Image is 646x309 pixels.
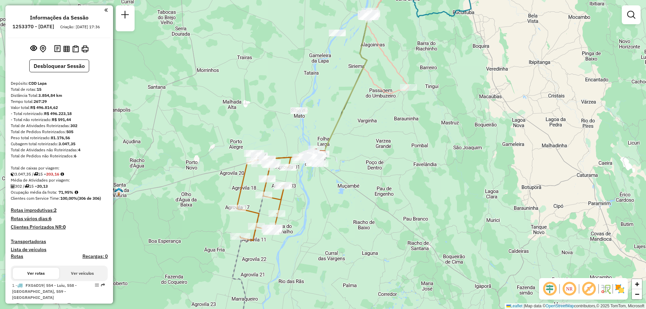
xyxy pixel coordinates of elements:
button: Centralizar mapa no depósito ou ponto de apoio [38,44,47,54]
em: Média calculada utilizando a maior ocupação (%Peso ou %Cubagem) de cada rota da sessão. Rotas cro... [75,190,78,194]
div: Peso total roteirizado: [11,135,108,141]
i: Cubagem total roteirizado [11,172,15,176]
strong: 15 [37,87,41,92]
strong: 3.047,35 [59,141,75,146]
div: Atividade não roteirizada - FABIO JOSE PEREIRA LIMA [306,156,323,162]
a: Zoom out [632,289,642,299]
div: Depósito: [11,80,108,86]
i: Total de rotas [25,184,29,188]
strong: 0 [63,224,66,230]
div: 3.047,35 / 15 = [11,171,108,177]
span: Clientes com Service Time: [11,196,60,201]
i: Meta Caixas/viagem: 206,52 Diferença: -3,36 [61,172,64,176]
strong: R$ 496.223,18 [44,111,72,116]
img: Exibir/Ocultar setores [614,283,625,294]
div: Média de Atividades por viagem: [11,177,108,183]
h4: Transportadoras [11,239,108,244]
strong: 2 [54,207,57,213]
span: 1 - [12,283,77,300]
strong: 3.854,84 km [38,93,62,98]
div: Valor total: [11,105,108,111]
div: - Total roteirizado: [11,111,108,117]
button: Desbloquear Sessão [29,60,89,72]
h4: Lista de veículos [11,247,108,253]
span: FXG6D19 [26,283,43,288]
button: Ver veículos [59,268,106,279]
h4: Clientes Priorizados NR: [11,224,108,230]
strong: 6 [74,153,76,158]
a: Clique aqui para minimizar o painel [104,6,108,14]
h6: 1253370 - [DATE] [12,24,54,30]
img: CDD Lapa [318,150,327,159]
span: − [635,290,639,298]
td: 51,76% [73,302,105,309]
strong: 4 [78,147,80,152]
strong: 20,13 [37,184,48,189]
em: Rota exportada [101,283,105,287]
div: Total de caixas por viagem: [11,165,108,171]
div: 302 / 15 = [11,183,108,189]
a: Leaflet [506,304,523,308]
div: Total de Atividades Roteirizadas: [11,123,108,129]
a: Zoom in [632,279,642,289]
h4: Rotas vários dias: [11,216,108,222]
img: Fluxo de ruas [600,283,611,294]
div: Map data © contributors,© 2025 TomTom, Microsoft [505,303,646,309]
strong: 81.176,56 [51,135,70,140]
strong: R$ 496.814,62 [30,105,58,110]
i: % de utilização do peso [67,303,72,307]
span: Ocultar NR [561,281,577,297]
a: Nova sessão e pesquisa [118,8,132,23]
strong: 505 [66,129,73,134]
button: Logs desbloquear sessão [53,44,62,54]
span: + [635,280,639,288]
div: Total de Pedidos Roteirizados: [11,129,108,135]
div: Atividade não roteirizada - IRANY GOMES FARIAS [329,30,346,36]
em: Opções [95,283,99,287]
h4: Informações da Sessão [30,14,88,21]
span: | [524,304,525,308]
strong: 100,00% [60,196,77,201]
strong: 267:29 [34,99,47,104]
img: RT PA - Santa Maria da Vitória [114,187,123,196]
button: Ver rotas [13,268,59,279]
span: Exibir rótulo [581,281,597,297]
i: Total de rotas [34,172,38,176]
i: Distância Total [16,303,20,307]
div: Tempo total: [11,99,108,105]
h4: Recargas: 0 [82,254,108,259]
div: Criação: [DATE] 17:36 [58,24,103,30]
span: Ocultar deslocamento [542,281,558,297]
strong: 302 [70,123,77,128]
button: Visualizar Romaneio [71,44,80,54]
div: Distância Total: [11,92,108,99]
button: Imprimir Rotas [80,44,90,54]
td: 405,29 KM [22,302,66,309]
strong: R$ 591,44 [52,117,71,122]
div: Total de rotas: [11,86,108,92]
strong: 203,16 [46,171,59,177]
a: Rotas [11,254,23,259]
button: Visualizar relatório de Roteirização [62,44,71,53]
div: - Total não roteirizado: [11,117,108,123]
div: Cubagem total roteirizado: [11,141,108,147]
span: | 554 - Luiu, 558 - [GEOGRAPHIC_DATA], 559 - [GEOGRAPHIC_DATA] [12,283,77,300]
strong: CDD Lapa [29,81,47,86]
a: Exibir filtros [624,8,638,22]
button: Exibir sessão original [29,43,38,54]
div: Total de Atividades não Roteirizadas: [11,147,108,153]
strong: 6 [49,216,51,222]
i: Total de Atividades [11,184,15,188]
div: Total de Pedidos não Roteirizados: [11,153,108,159]
strong: 71,95% [59,190,73,195]
span: Ocupação média da frota: [11,190,57,195]
div: Atividade não roteirizada - EDIVALDO CAVALCANTE DE LIMA [290,107,307,114]
strong: (306 de 306) [77,196,101,201]
h4: Rotas improdutivas: [11,207,108,213]
div: Atividade não roteirizada - ALIOMAR GOMES DE OLIVEIRA [361,11,378,17]
a: OpenStreetMap [546,304,574,308]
